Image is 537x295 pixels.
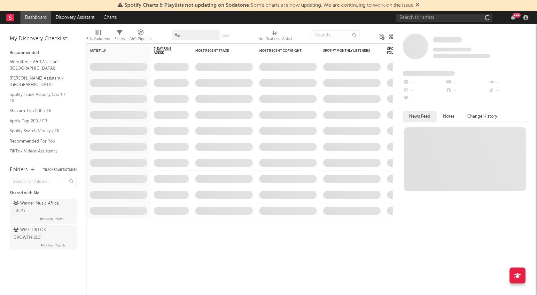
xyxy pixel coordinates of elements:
[433,37,462,43] a: Some Artist
[20,11,51,24] a: Dashboard
[461,111,504,122] button: Change History
[43,168,77,172] button: Tracked Artists(25)
[258,27,292,46] div: Notifications (Artist)
[86,35,110,43] div: Edit Columns
[90,49,138,53] div: Artist
[10,91,70,104] a: Spotify Track Velocity Chart / FR
[114,35,125,43] div: Filters
[396,14,492,22] input: Search for artists
[258,35,292,43] div: Notifications (Artist)
[445,87,488,95] div: --
[41,242,66,249] span: Minhloan Paturle
[86,27,110,46] div: Edit Columns
[124,3,414,8] span: : Some charts are now updating. We are continuing to work on the issue
[10,107,70,114] a: Shazam Top 200 / FR
[10,148,70,161] a: TikTok Videos Assistant / [GEOGRAPHIC_DATA]
[437,111,461,122] button: Notes
[312,30,360,40] input: Search...
[433,48,471,51] span: Tracking Since: [DATE]
[513,13,521,18] div: 99 +
[10,199,77,224] a: Warner Music Africa FR(21)[PERSON_NAME]
[488,78,531,87] div: --
[10,225,77,250] a: WMF TIKTOK GROWTH(210)Minhloan Paturle
[10,35,77,43] div: My Discovery Checklist
[323,49,371,53] div: Spotify Monthly Listeners
[222,34,230,38] button: Save
[387,47,409,55] div: Spotify Followers
[10,128,70,135] a: Spotify Search Virality / FR
[416,3,419,8] span: Dismiss
[124,3,249,8] span: Spotify Charts & Playlists not updating on Sodatone
[10,49,77,57] div: Recommended
[511,15,515,20] button: 99+
[51,11,99,24] a: Discovery Assistant
[259,49,307,53] div: Most Recent Copyright
[10,190,77,197] div: Shared with Me
[154,47,179,55] span: 7-Day Fans Added
[13,200,71,215] div: Warner Music Africa FR ( 21 )
[403,78,445,87] div: --
[403,95,445,103] div: --
[403,71,455,76] span: Fans Added by Platform
[403,87,445,95] div: --
[445,78,488,87] div: --
[40,215,66,223] span: [PERSON_NAME]
[10,166,28,174] div: Folders
[129,35,152,43] div: A&R Pipeline
[433,54,490,58] span: 0 fans last week
[13,226,71,242] div: WMF TIKTOK GROWTH ( 210 )
[488,87,531,95] div: --
[114,27,125,46] div: Filters
[10,177,77,186] input: Search for folders...
[433,37,462,43] span: Some Artist
[10,118,70,125] a: Apple Top 200 / FR
[99,11,121,24] a: Charts
[10,58,70,72] a: Algorithmic A&R Assistant ([GEOGRAPHIC_DATA])
[129,27,152,46] div: A&R Pipeline
[10,75,70,88] a: [PERSON_NAME] Assistant / [GEOGRAPHIC_DATA]
[195,49,243,53] div: Most Recent Track
[403,111,437,122] button: News Feed
[10,138,70,145] a: Recommended For You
